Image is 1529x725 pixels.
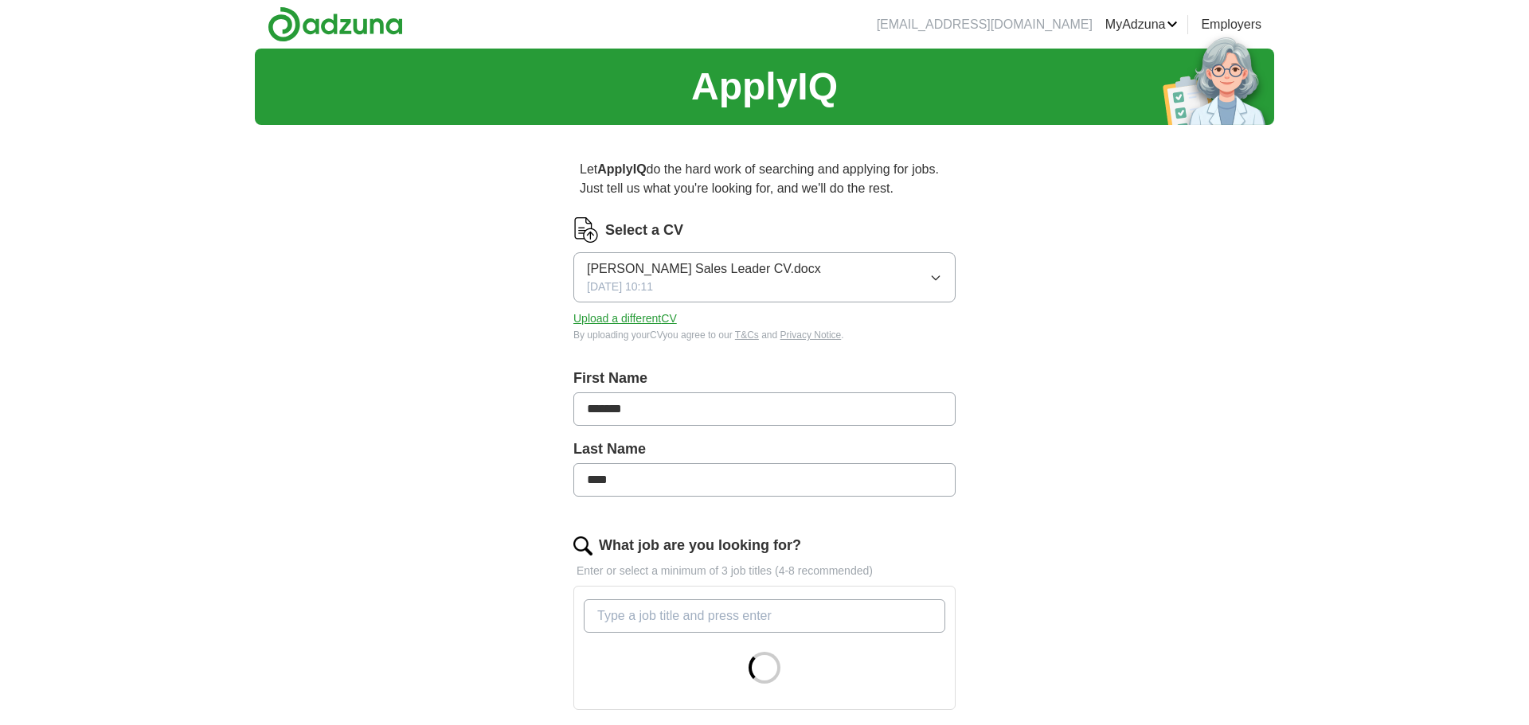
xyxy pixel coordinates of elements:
input: Type a job title and press enter [584,599,945,633]
a: Privacy Notice [780,329,842,341]
span: [DATE] 10:11 [587,279,653,295]
a: MyAdzuna [1105,15,1179,34]
p: Let do the hard work of searching and applying for jobs. Just tell us what you're looking for, an... [573,154,956,205]
div: By uploading your CV you agree to our and . [573,328,956,342]
button: Upload a differentCV [573,310,677,327]
a: Employers [1201,15,1261,34]
label: Last Name [573,439,956,460]
img: Adzuna logo [268,6,403,42]
li: [EMAIL_ADDRESS][DOMAIN_NAME] [877,15,1093,34]
button: [PERSON_NAME] Sales Leader CV.docx[DATE] 10:11 [573,252,956,302]
label: What job are you looking for? [599,535,801,556]
strong: ApplyIQ [597,162,646,176]
img: search.png [573,536,592,555]
label: Select a CV [605,220,683,241]
p: Enter or select a minimum of 3 job titles (4-8 recommended) [573,563,956,579]
img: CV Icon [573,217,599,243]
h1: ApplyIQ [691,58,838,115]
a: T&Cs [735,329,759,341]
span: [PERSON_NAME] Sales Leader CV.docx [587,259,821,279]
label: First Name [573,368,956,389]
